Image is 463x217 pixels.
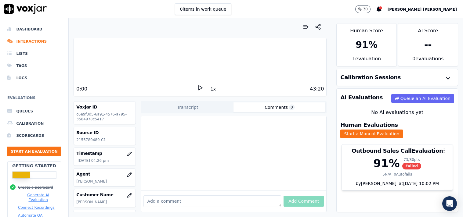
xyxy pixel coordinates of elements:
[394,172,412,177] div: 0 Autofails
[18,193,58,202] button: Generate AI Evaluation
[76,130,133,136] h3: Source ID
[12,163,56,169] h2: Getting Started
[142,102,234,112] button: Transcript
[424,39,432,50] div: --
[442,196,457,211] div: Open Intercom Messenger
[340,122,398,128] h3: Human Evaluations
[356,39,378,50] div: 91 %
[402,163,421,169] span: Failed
[340,95,383,100] h3: AI Evaluations
[7,130,61,142] a: Scorecards
[76,171,133,177] h3: Agent
[391,94,454,103] button: Queue an AI Evaluation
[76,179,133,184] p: [PERSON_NAME]
[76,150,133,156] h3: Timestamp
[388,7,457,12] span: [PERSON_NAME] [PERSON_NAME]
[7,60,61,72] a: Tags
[7,105,61,117] a: Queues
[342,109,453,116] div: No AI evaluations yet
[373,157,400,169] div: 91 %
[355,5,376,13] button: 30
[76,200,133,205] p: [PERSON_NAME]
[342,180,453,190] div: by [PERSON_NAME]
[398,55,458,66] div: 0 evaluation s
[7,147,61,156] button: Start an Evaluation
[78,158,133,163] p: [DATE] 04:26 pm
[7,35,61,48] a: Interactions
[76,104,133,110] h3: Voxjar ID
[340,75,401,80] h3: Calibration Sessions
[76,192,133,198] h3: Customer Name
[233,102,325,112] button: Comments
[7,48,61,60] a: Lists
[402,157,421,162] div: 73 / 80 pts
[18,205,55,210] button: Connect Recordings
[340,130,403,138] button: Start a Manual Evaluation
[7,23,61,35] a: Dashboard
[76,112,133,122] p: c6e9f3d5-6a91-4576-a795-3584978c5417
[7,117,61,130] a: Calibration
[398,23,458,34] div: AI Score
[337,23,396,34] div: Human Score
[310,85,324,93] div: 43:20
[337,55,396,66] div: 1 evaluation
[209,85,217,93] button: 1x
[76,137,133,142] p: 2155780489-C1
[382,172,391,177] div: 5 N/A
[175,3,232,15] button: 0items in work queue
[355,5,370,13] button: 30
[7,94,61,105] h6: Evaluations
[289,105,295,110] span: 0
[76,85,87,93] div: 0:00
[18,185,53,190] button: Create a Scorecard
[396,180,439,187] div: at [DATE] 10:02 PM
[388,5,463,13] button: [PERSON_NAME] [PERSON_NAME]
[4,4,47,14] img: voxjar logo
[363,7,367,12] p: 30
[7,72,61,84] a: Logs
